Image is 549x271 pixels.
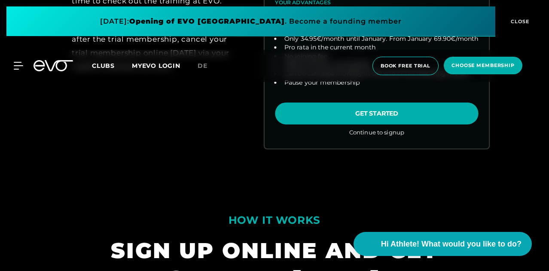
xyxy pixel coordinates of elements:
[451,62,515,69] span: choose membership
[132,62,180,70] a: MYEVO LOGIN
[92,62,115,70] span: Clubs
[509,18,530,25] span: CLOSE
[354,232,532,256] button: Hi Athlete! What would you like to do?
[441,57,525,75] a: choose membership
[381,62,430,70] span: book free trial
[198,61,218,71] a: de
[381,238,522,250] span: Hi Athlete! What would you like to do?
[229,210,321,230] div: HOW IT WORKS
[370,57,441,75] a: book free trial
[92,61,132,70] a: Clubs
[198,62,207,70] span: de
[495,6,543,37] button: CLOSE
